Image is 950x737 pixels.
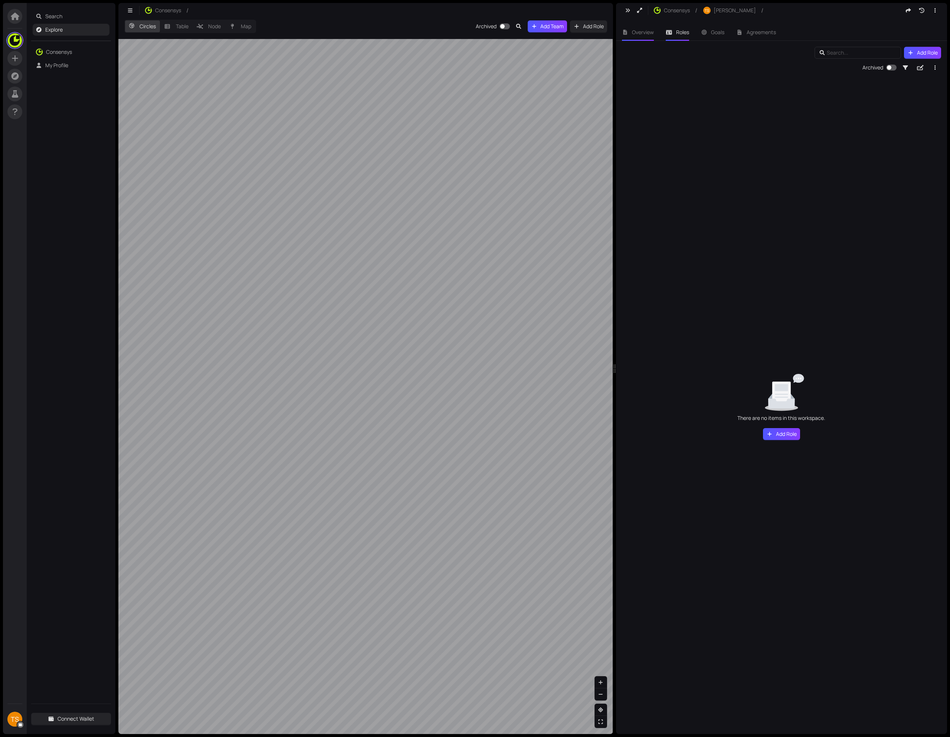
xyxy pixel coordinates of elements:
[700,4,760,16] button: TS[PERSON_NAME]
[862,63,883,72] div: Archived
[737,414,825,422] div: There are no items in this workspace.
[650,4,694,16] button: Consensys
[58,715,94,723] span: Connect Wallet
[141,4,185,16] button: Consensys
[917,49,938,57] span: Add Role
[540,22,564,30] span: Add Team
[11,712,19,727] span: TS
[776,430,797,438] span: Add Role
[46,48,72,55] a: Consensys
[8,33,22,48] img: UpR549OQDm.jpeg
[714,6,756,14] span: [PERSON_NAME]
[45,26,63,33] a: Explore
[583,22,604,30] span: Add Role
[827,49,891,57] input: Search...
[570,20,607,32] button: Add Role
[155,6,181,14] span: Consensys
[676,29,689,36] span: Roles
[654,7,661,14] img: C_B4gRTQsE.jpeg
[747,29,776,36] span: Agreements
[705,9,709,13] span: TS
[31,713,111,725] button: Connect Wallet
[904,47,941,59] button: Add Role
[45,62,68,69] a: My Profile
[45,10,107,22] span: Search
[763,428,800,440] button: Add Role
[145,7,152,14] img: C_B4gRTQsE.jpeg
[664,6,690,14] span: Consensys
[528,20,567,32] button: Add Team
[476,22,497,30] div: Archived
[711,29,724,36] span: Goals
[632,29,654,36] span: Overview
